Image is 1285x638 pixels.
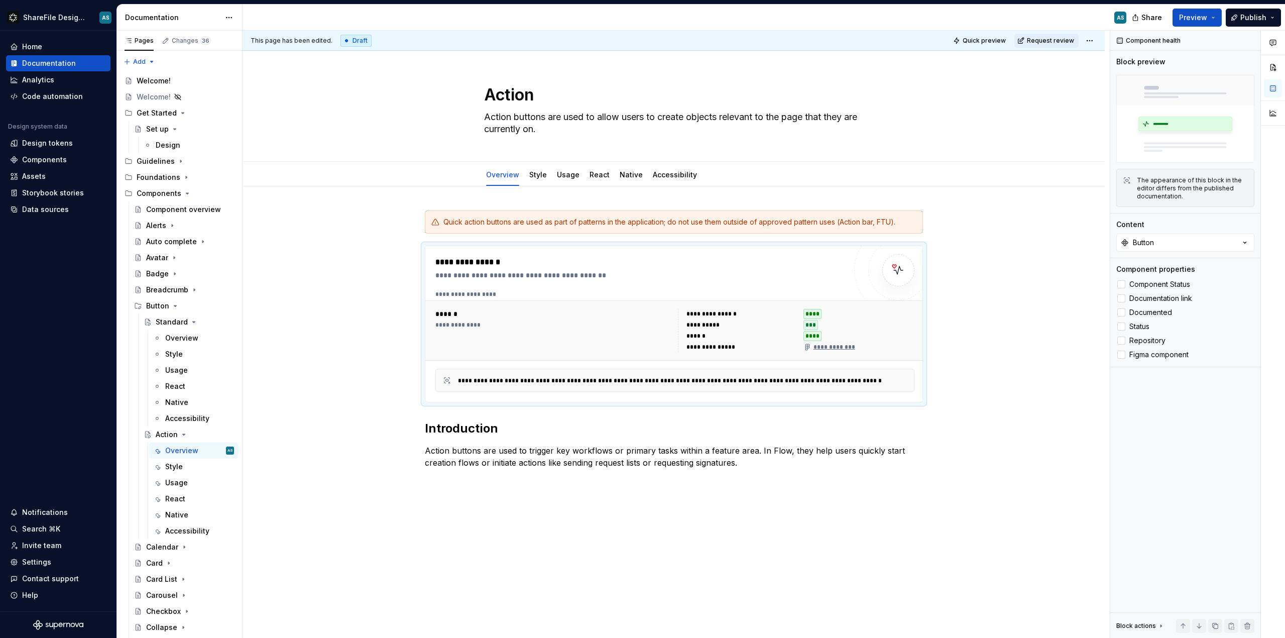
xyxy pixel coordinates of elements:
a: Components [6,152,110,168]
div: Content [1116,220,1144,230]
svg: Supernova Logo [33,620,83,630]
div: Button [146,301,169,311]
a: Component overview [130,201,238,218]
a: Action [140,427,238,443]
div: Component overview [146,204,221,215]
h2: Introduction [425,420,923,437]
button: Share [1127,9,1169,27]
button: Help [6,587,110,603]
a: Usage [149,362,238,378]
span: Status [1129,323,1149,331]
div: Style [165,462,183,472]
div: Help [22,590,38,600]
a: Set up [130,121,238,137]
span: Share [1141,13,1162,23]
div: Analytics [22,75,54,85]
button: Contact support [6,571,110,587]
div: Native [616,164,647,185]
div: Components [137,188,181,198]
div: React [165,381,185,391]
a: Style [529,170,547,179]
a: Data sources [6,201,110,218]
button: Preview [1173,9,1222,27]
div: Quick action buttons are used as part of patterns in the application; do not use them outside of ... [443,217,916,227]
div: Components [22,155,67,165]
div: Design system data [8,123,67,131]
a: Standard [140,314,238,330]
button: Request review [1014,34,1079,48]
div: Accessibility [649,164,701,185]
div: Style [165,349,183,359]
div: Block preview [1116,57,1165,67]
a: Card List [130,571,238,587]
a: React [590,170,610,179]
button: Publish [1226,9,1281,27]
div: Home [22,42,42,52]
div: Overview [165,446,198,456]
a: Native [620,170,643,179]
div: Documentation [125,13,220,23]
div: Usage [165,365,188,375]
span: Quick preview [963,37,1006,45]
div: Components [121,185,238,201]
div: Button [130,298,238,314]
div: Guidelines [137,156,175,166]
div: Pages [125,37,154,45]
a: Analytics [6,72,110,88]
a: Breadcrumb [130,282,238,298]
div: Carousel [146,590,178,600]
a: Auto complete [130,234,238,250]
div: Guidelines [121,153,238,169]
div: Auto complete [146,237,197,247]
div: Overview [482,164,523,185]
div: Notifications [22,507,68,517]
div: ShareFile Design System [23,13,87,23]
span: Figma component [1129,351,1189,359]
a: Usage [149,475,238,491]
div: Component properties [1116,264,1195,274]
a: Home [6,39,110,55]
div: AS [102,14,109,22]
div: Standard [156,317,188,327]
a: Invite team [6,538,110,554]
span: Add [133,58,146,66]
div: Calendar [146,542,178,552]
a: Collapse [130,619,238,635]
span: Documented [1129,308,1172,316]
a: Welcome! [121,73,238,89]
img: 16fa4d48-c719-41e7-904a-cec51ff481f5.png [7,12,19,24]
div: Usage [165,478,188,488]
div: Card [146,558,163,568]
button: Notifications [6,504,110,520]
button: Add [121,55,158,69]
textarea: Action [482,83,862,107]
a: Design [140,137,238,153]
a: Style [149,459,238,475]
button: Quick preview [950,34,1010,48]
span: Documentation link [1129,294,1192,302]
div: Welcome! [137,92,171,102]
div: AS [227,446,233,456]
div: Design tokens [22,138,73,148]
div: Avatar [146,253,168,263]
a: Assets [6,168,110,184]
div: The appearance of this block in the editor differs from the published documentation. [1137,176,1248,200]
a: Alerts [130,218,238,234]
div: Alerts [146,221,166,231]
a: OverviewAS [149,443,238,459]
div: Collapse [146,622,177,632]
div: Overview [165,333,198,343]
span: Component Status [1129,280,1190,288]
div: Contact support [22,574,79,584]
div: Badge [146,269,169,279]
div: Assets [22,171,46,181]
a: Native [149,394,238,410]
a: Calendar [130,539,238,555]
div: Usage [553,164,583,185]
a: Avatar [130,250,238,266]
div: Card List [146,574,177,584]
div: Foundations [121,169,238,185]
a: Code automation [6,88,110,104]
a: Badge [130,266,238,282]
